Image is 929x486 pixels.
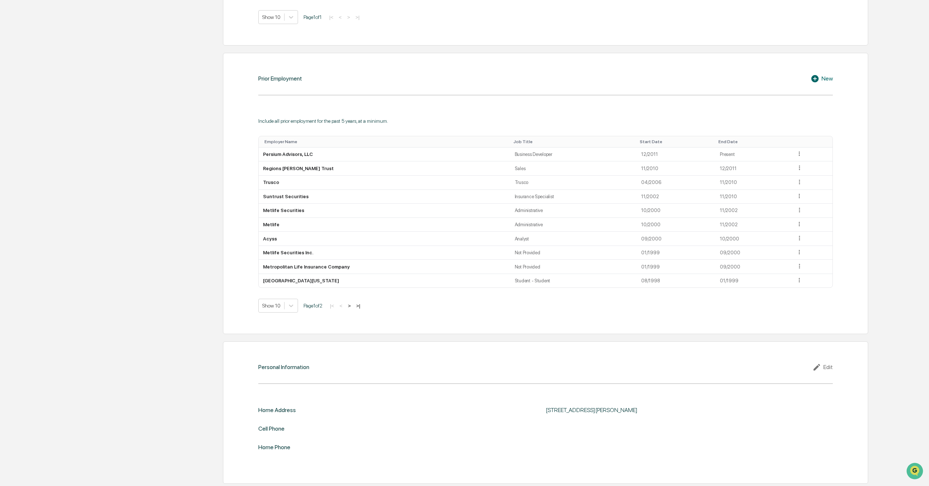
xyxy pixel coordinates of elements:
td: Sales [510,161,637,176]
td: 09/2000 [637,232,716,246]
span: Data Lookup [15,105,46,113]
td: 01/1999 [637,260,716,274]
td: 10/2000 [637,218,716,232]
input: Clear [19,33,120,40]
button: < [337,14,344,20]
td: 01/1999 [716,274,792,288]
td: Business Developer [510,148,637,162]
div: Toggle SortBy [513,139,634,144]
div: Include all prior employment for the past 5 years, at a minimum. [258,118,833,124]
div: Toggle SortBy [640,139,713,144]
a: 🖐️Preclearance [4,89,50,102]
td: 09/2000 [716,260,792,274]
td: Acyss [259,232,510,246]
td: 11/2010 [716,190,792,204]
td: Metlife Securities Inc. [259,246,510,260]
td: 01/1999 [637,246,716,260]
div: Home Address [258,407,296,414]
span: Page 1 of 2 [303,303,322,309]
td: 09/2000 [716,246,792,260]
td: Administrative [510,204,637,218]
td: Persium Advisors, LLC [259,148,510,162]
div: 🖐️ [7,92,13,98]
a: 🗄️Attestations [50,89,93,102]
td: Not Provided [510,246,637,260]
button: > [345,14,352,20]
div: 🔎 [7,106,13,112]
div: New [811,74,833,83]
div: Cell Phone [258,425,285,432]
td: Present [716,148,792,162]
td: 11/2002 [716,218,792,232]
iframe: Open customer support [906,462,925,482]
p: How can we help? [7,15,133,27]
a: 🔎Data Lookup [4,102,49,115]
td: Trusco [259,176,510,190]
button: < [337,303,345,309]
span: Preclearance [15,91,47,99]
td: 11/2010 [716,176,792,190]
div: Toggle SortBy [797,139,830,144]
td: 08/1998 [637,274,716,288]
td: Metlife [259,218,510,232]
a: Powered byPylon [51,123,88,129]
td: 10/2000 [637,204,716,218]
span: Page 1 of 1 [303,14,322,20]
td: 11/2002 [637,190,716,204]
div: Prior Employment [258,75,302,82]
td: Metropolitan Life Insurance Company [259,260,510,274]
td: 12/2011 [716,161,792,176]
td: Regions [PERSON_NAME] Trust [259,161,510,176]
td: Trusco [510,176,637,190]
div: [STREET_ADDRESS][PERSON_NAME] [546,407,728,414]
td: 11/2010 [637,161,716,176]
td: Analyst [510,232,637,246]
td: 04/2006 [637,176,716,190]
td: Student - Student [510,274,637,288]
td: Suntrust Securities [259,190,510,204]
td: 12/2011 [637,148,716,162]
td: Administrative [510,218,637,232]
td: 10/2000 [716,232,792,246]
button: |< [327,14,336,20]
td: Insurance Specialist [510,190,637,204]
button: >| [353,14,362,20]
button: > [346,303,353,309]
button: >| [354,303,362,309]
button: Start new chat [124,58,133,66]
span: Attestations [60,91,90,99]
td: 11/2002 [716,204,792,218]
div: Toggle SortBy [718,139,789,144]
button: |< [328,303,336,309]
div: Edit [812,363,833,372]
div: Home Phone [258,444,290,451]
img: 1746055101610-c473b297-6a78-478c-a979-82029cc54cd1 [7,55,20,68]
div: Personal Information [258,364,309,371]
div: Toggle SortBy [264,139,507,144]
div: 🗄️ [53,92,59,98]
td: [GEOGRAPHIC_DATA][US_STATE] [259,274,510,288]
div: We're available if you need us! [25,63,92,68]
span: Pylon [72,123,88,129]
div: Start new chat [25,55,119,63]
td: Metlife Securities [259,204,510,218]
td: Not Provided [510,260,637,274]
